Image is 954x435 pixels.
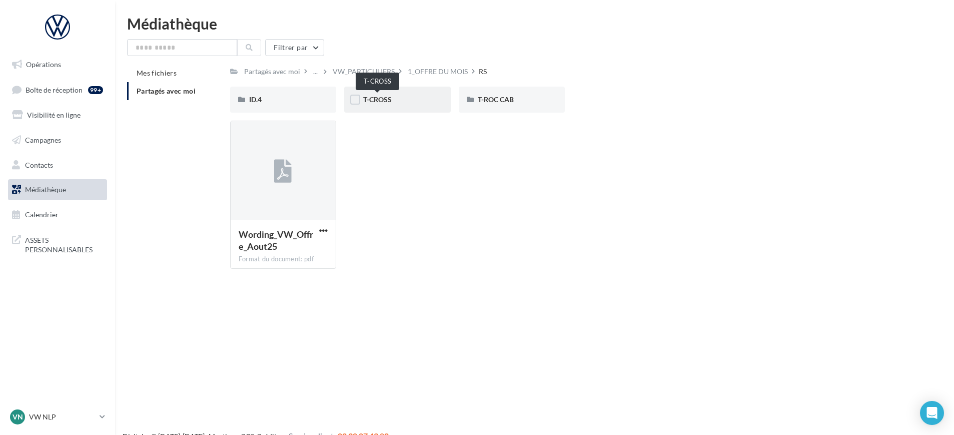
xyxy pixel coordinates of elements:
[244,67,300,77] div: Partagés avec moi
[25,185,66,194] span: Médiathèque
[25,233,103,255] span: ASSETS PERSONNALISABLES
[408,67,468,77] div: 1_OFFRE DU MOIS
[27,111,81,119] span: Visibilité en ligne
[239,229,313,252] span: Wording_VW_Offre_Aout25
[6,229,109,259] a: ASSETS PERSONNALISABLES
[6,155,109,176] a: Contacts
[26,85,83,94] span: Boîte de réception
[25,210,59,219] span: Calendrier
[920,401,944,425] div: Open Intercom Messenger
[88,86,103,94] div: 99+
[29,412,96,422] p: VW NLP
[25,160,53,169] span: Contacts
[239,255,328,264] div: Format du document: pdf
[6,79,109,101] a: Boîte de réception99+
[478,95,514,104] span: T-ROC CAB
[6,130,109,151] a: Campagnes
[6,54,109,75] a: Opérations
[363,95,392,104] span: T-CROSS
[26,60,61,69] span: Opérations
[6,179,109,200] a: Médiathèque
[479,67,487,77] div: RS
[249,95,262,104] span: ID.4
[25,136,61,144] span: Campagnes
[6,204,109,225] a: Calendrier
[6,105,109,126] a: Visibilité en ligne
[137,87,196,95] span: Partagés avec moi
[8,407,107,426] a: VN VW NLP
[265,39,324,56] button: Filtrer par
[127,16,942,31] div: Médiathèque
[13,412,23,422] span: VN
[333,67,395,77] div: VW_PARTICULIERS
[356,73,399,90] div: T-CROSS
[137,69,177,77] span: Mes fichiers
[311,65,320,79] div: ...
